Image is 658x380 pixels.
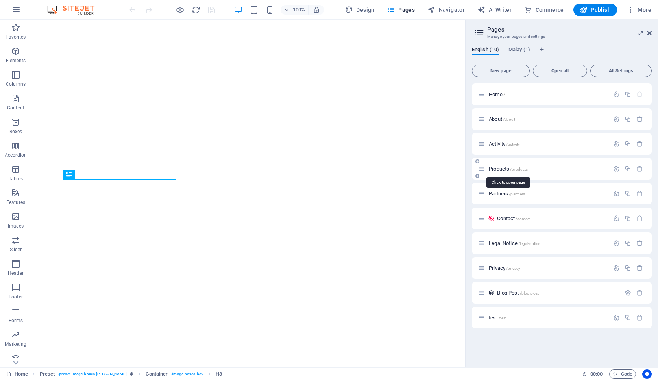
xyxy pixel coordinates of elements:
img: Editor Logo [45,5,104,15]
div: Blog Post/blog-post [495,290,621,295]
div: Settings [613,91,620,98]
span: /contact [516,217,530,221]
div: Contact/contact [495,216,609,221]
span: Click to open page [489,91,505,97]
span: New page [475,69,526,73]
div: Remove [636,289,643,296]
p: Boxes [9,128,22,135]
span: /legal-notice [518,241,540,246]
button: More [623,4,654,16]
span: . preset-image-boxes-[PERSON_NAME] [58,369,127,379]
p: Content [7,105,24,111]
span: /blog-post [520,291,539,295]
div: Remove [636,240,643,247]
span: Click to open page [497,290,539,296]
div: Remove [636,314,643,321]
div: Privacy/privacy [486,265,609,271]
button: Commerce [521,4,567,16]
span: Pages [387,6,415,14]
div: Design (Ctrl+Alt+Y) [342,4,378,16]
button: Design [342,4,378,16]
div: Duplicate [625,141,631,147]
div: Home/ [486,92,609,97]
span: : [596,371,597,377]
div: Duplicate [625,165,631,172]
span: Click to open page [489,315,506,321]
div: Duplicate [625,116,631,122]
div: Settings [613,240,620,247]
div: Duplicate [625,265,631,271]
div: Remove [636,265,643,271]
p: Tables [9,176,23,182]
span: /partners [509,192,525,196]
span: Navigator [427,6,465,14]
span: Open all [536,69,584,73]
span: Click to open page [489,191,525,196]
span: /test [499,316,507,320]
div: Remove [636,190,643,197]
span: / [503,93,505,97]
span: AI Writer [477,6,512,14]
button: Code [609,369,636,379]
span: Commerce [524,6,564,14]
div: Language Tabs [472,46,652,61]
span: Click to open page [497,215,530,221]
div: Remove [636,215,643,222]
span: All Settings [594,69,648,73]
a: Click to cancel selection. Double-click to open Pages [6,369,28,379]
div: Products/products [486,166,609,171]
div: This layout is used as a template for all items (e.g. a blog post) of this collection. The conten... [488,289,495,296]
span: Design [345,6,375,14]
div: Settings [613,190,620,197]
div: Duplicate [625,215,631,222]
button: Publish [573,4,617,16]
button: reload [191,5,200,15]
button: 100% [281,5,309,15]
i: On resize automatically adjust zoom level to fit chosen device. [313,6,320,13]
span: Click to open page [489,240,540,246]
button: Pages [384,4,418,16]
span: /privacy [506,266,520,271]
div: Legal Notice/legal-notice [486,241,609,246]
div: Duplicate [625,314,631,321]
div: About/about [486,117,609,122]
h3: Manage your pages and settings [487,33,636,40]
div: Settings [613,165,620,172]
div: Duplicate [625,240,631,247]
span: /about [503,117,515,122]
span: Publish [580,6,611,14]
p: Slider [10,247,22,253]
div: test/test [486,315,609,320]
p: Header [8,270,24,276]
p: Accordion [5,152,27,158]
div: Settings [625,289,631,296]
span: Click to open page [489,141,520,147]
p: Columns [6,81,26,87]
div: The startpage cannot be deleted [636,91,643,98]
button: Click here to leave preview mode and continue editing [175,5,185,15]
div: Settings [613,265,620,271]
span: Click to select. Double-click to edit [40,369,55,379]
button: All Settings [590,65,652,77]
div: Partners/partners [486,191,609,196]
h6: 100% [292,5,305,15]
p: Images [8,223,24,229]
span: /products [510,167,528,171]
div: Settings [613,215,620,222]
div: Settings [613,141,620,147]
div: Remove [636,165,643,172]
h6: Session time [582,369,603,379]
button: AI Writer [474,4,515,16]
div: Remove [636,116,643,122]
span: Products [489,166,528,172]
i: Reload page [191,6,200,15]
p: Features [6,199,25,206]
span: Click to open page [489,116,515,122]
p: Favorites [6,34,26,40]
nav: breadcrumb [40,369,222,379]
button: Open all [533,65,587,77]
span: English (10) [472,45,499,56]
span: More [627,6,651,14]
h2: Pages [487,26,652,33]
span: Click to select. Double-click to edit [216,369,222,379]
